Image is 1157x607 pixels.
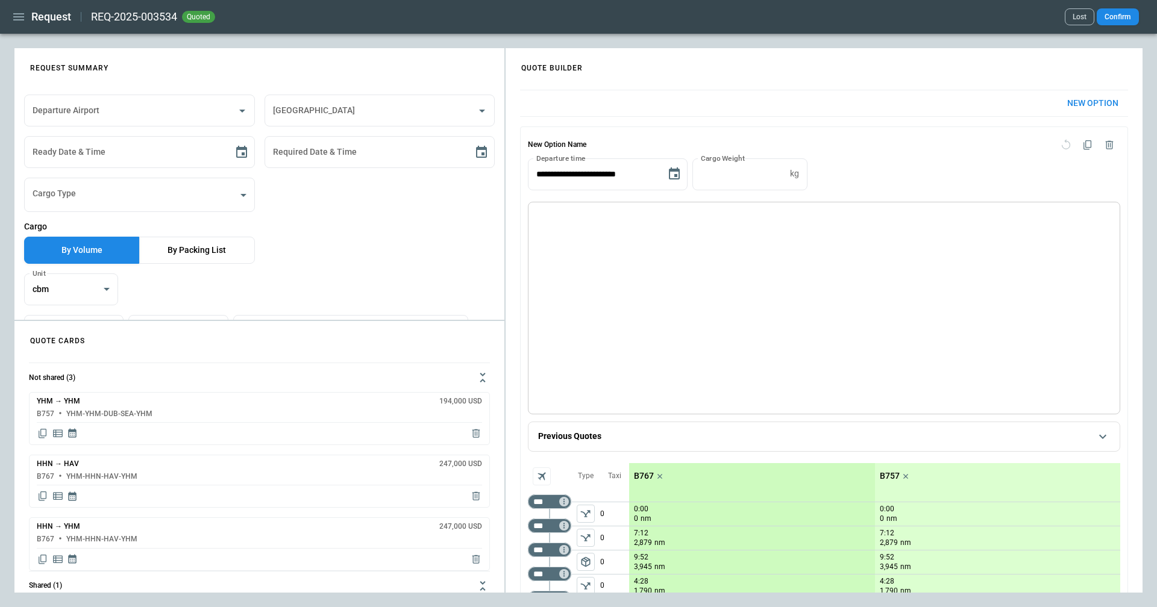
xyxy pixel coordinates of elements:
[900,586,911,596] p: nm
[577,529,595,547] span: Type of sector
[24,222,255,232] p: Cargo
[880,562,898,572] p: 3,945
[577,577,595,595] span: Type of sector
[577,529,595,547] button: left aligned
[578,471,594,481] p: Type
[900,562,911,572] p: nm
[538,431,601,441] p: Previous Quotes
[67,428,78,440] span: Display quote schedule
[16,51,123,78] h4: REQUEST SUMMARY
[37,523,80,531] h6: HHN → YHM
[52,553,64,565] span: Display detailed quote content
[470,490,482,502] span: Delete quote
[528,422,1120,451] button: Previous Quotes
[608,471,621,481] p: Taxi
[654,562,665,572] p: nm
[66,473,137,481] h6: YHM-HHN-HAV-YHM
[880,577,894,586] p: 4:28
[37,473,54,481] h6: B767
[52,428,64,440] span: Display detailed quote content
[473,315,495,337] span: Delete this cargo
[469,140,494,164] button: Choose date
[641,514,651,524] p: nm
[37,553,49,565] span: Copy quote content
[654,538,665,548] p: nm
[577,505,595,523] button: left aligned
[600,526,629,550] p: 0
[880,505,894,514] p: 0:00
[1099,134,1120,156] span: Delete quote option
[1058,90,1128,116] button: New Option
[139,237,254,264] button: By Packing List
[880,529,894,538] p: 7:12
[474,102,491,119] button: Open
[886,514,897,524] p: nm
[880,586,898,596] p: 1,790
[600,550,629,574] p: 0
[580,556,592,568] span: package_2
[67,490,78,502] span: Display quote schedule
[536,153,586,163] label: Departure time
[24,237,139,264] button: By Volume
[230,140,254,164] button: Choose date
[634,505,648,514] p: 0:00
[533,467,551,485] span: Aircraft selection
[37,428,49,440] span: Copy quote content
[1065,8,1094,25] button: Lost
[37,535,54,543] h6: B767
[37,490,49,502] span: Copy quote content
[1077,134,1099,156] span: Duplicate quote option
[439,523,482,531] h6: 247,000 USD
[577,553,595,571] button: left aligned
[37,410,54,418] h6: B757
[701,153,745,163] label: Cargo Weight
[439,460,482,468] h6: 247,000 USD
[528,134,586,156] h6: New Option Name
[634,471,654,481] p: B767
[528,494,571,509] div: Too short
[654,586,665,596] p: nm
[66,410,152,418] h6: YHM-YHM-DUB-SEA-YHM
[37,397,80,405] h6: YHM → YHM
[1055,134,1077,156] span: Reset quote option
[577,505,595,523] span: Type of sector
[880,538,898,548] p: 2,879
[29,392,490,571] div: Not shared (3)
[528,543,571,557] div: Too short
[880,553,894,562] p: 9:52
[29,374,75,382] h6: Not shared (3)
[33,268,46,278] label: Unit
[634,562,652,572] p: 3,945
[577,553,595,571] span: Type of sector
[634,586,652,596] p: 1,790
[528,518,571,533] div: Too short
[67,553,78,565] span: Display quote schedule
[29,363,490,392] button: Not shared (3)
[634,514,638,524] p: 0
[634,553,648,562] p: 9:52
[234,102,251,119] button: Open
[31,10,71,24] h1: Request
[37,460,79,468] h6: HHN → HAV
[662,162,686,186] button: Choose date, selected date is Aug 20, 2025
[634,577,648,586] p: 4:28
[1097,8,1139,25] button: Confirm
[24,272,118,307] div: cbm
[29,571,490,600] button: Shared (1)
[577,577,595,595] button: left aligned
[52,490,64,502] span: Display detailed quote content
[66,535,137,543] h6: YHM-HHN-HAV-YHM
[528,567,571,581] div: Too short
[900,538,911,548] p: nm
[29,582,62,590] h6: Shared (1)
[470,553,482,565] span: Delete quote
[880,514,884,524] p: 0
[634,529,648,538] p: 7:12
[528,591,571,605] div: Too short
[184,13,213,21] span: quoted
[880,471,900,481] p: B757
[600,574,629,597] p: 0
[470,428,482,440] span: Delete quote
[600,502,629,526] p: 0
[507,51,597,78] h4: QUOTE BUILDER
